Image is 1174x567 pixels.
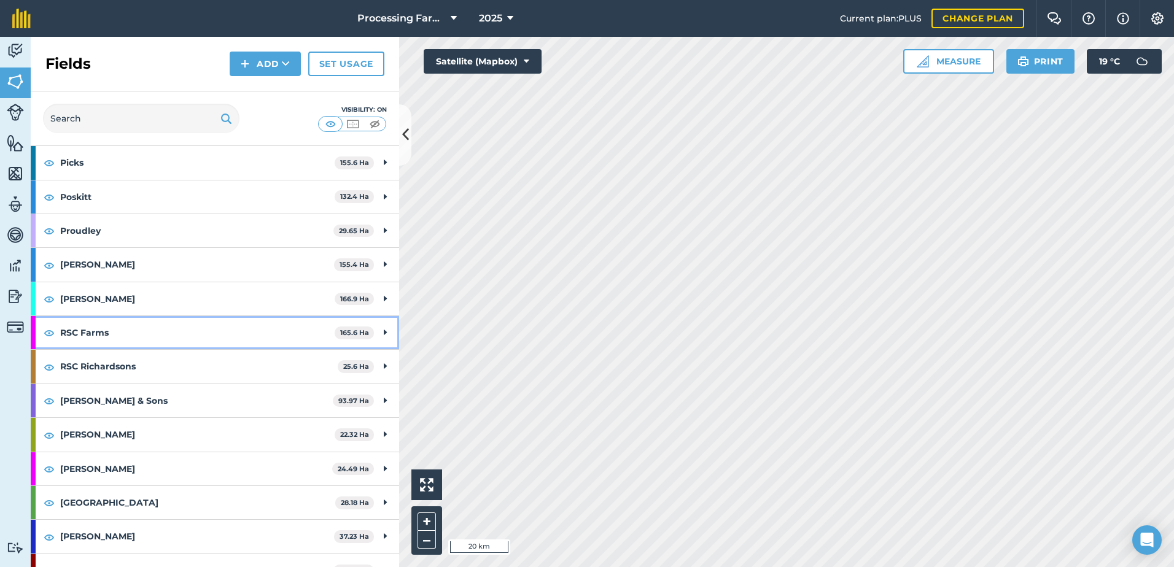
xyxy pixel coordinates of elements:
[31,520,399,553] div: [PERSON_NAME]37.23 Ha
[323,118,338,130] img: svg+xml;base64,PHN2ZyB4bWxucz0iaHR0cDovL3d3dy53My5vcmcvMjAwMC9zdmciIHdpZHRoPSI1MCIgaGVpZ2h0PSI0MC...
[31,350,399,383] div: RSC Richardsons25.6 Ha
[7,226,24,244] img: svg+xml;base64,PD94bWwgdmVyc2lvbj0iMS4wIiBlbmNvZGluZz0idXRmLTgiPz4KPCEtLSBHZW5lcmF0b3I6IEFkb2JlIE...
[31,452,399,485] div: [PERSON_NAME]24.49 Ha
[1017,54,1029,69] img: svg+xml;base64,PHN2ZyB4bWxucz0iaHR0cDovL3d3dy53My5vcmcvMjAwMC9zdmciIHdpZHRoPSIxOSIgaGVpZ2h0PSIyNC...
[60,418,335,451] strong: [PERSON_NAME]
[44,360,55,374] img: svg+xml;base64,PHN2ZyB4bWxucz0iaHR0cDovL3d3dy53My5vcmcvMjAwMC9zdmciIHdpZHRoPSIxOCIgaGVpZ2h0PSIyNC...
[357,11,446,26] span: Processing Farms
[1150,12,1165,25] img: A cog icon
[7,318,24,336] img: svg+xml;base64,PD94bWwgdmVyc2lvbj0iMS4wIiBlbmNvZGluZz0idXRmLTgiPz4KPCEtLSBHZW5lcmF0b3I6IEFkb2JlIE...
[60,316,335,349] strong: RSC Farms
[1081,12,1096,25] img: A question mark icon
[7,256,24,275] img: svg+xml;base64,PD94bWwgdmVyc2lvbj0iMS4wIiBlbmNvZGluZz0idXRmLTgiPz4KPCEtLSBHZW5lcmF0b3I6IEFkb2JlIE...
[60,282,335,315] strong: [PERSON_NAME]
[31,180,399,214] div: Poskitt132.4 Ha
[44,530,55,544] img: svg+xml;base64,PHN2ZyB4bWxucz0iaHR0cDovL3d3dy53My5vcmcvMjAwMC9zdmciIHdpZHRoPSIxOCIgaGVpZ2h0PSIyNC...
[60,146,335,179] strong: Picks
[60,486,335,519] strong: [GEOGRAPHIC_DATA]
[220,111,232,126] img: svg+xml;base64,PHN2ZyB4bWxucz0iaHR0cDovL3d3dy53My5vcmcvMjAwMC9zdmciIHdpZHRoPSIxOSIgaGVpZ2h0PSIyNC...
[31,316,399,349] div: RSC Farms165.6 Ha
[345,118,360,130] img: svg+xml;base64,PHN2ZyB4bWxucz0iaHR0cDovL3d3dy53My5vcmcvMjAwMC9zdmciIHdpZHRoPSI1MCIgaGVpZ2h0PSI0MC...
[44,291,55,306] img: svg+xml;base64,PHN2ZyB4bWxucz0iaHR0cDovL3d3dy53My5vcmcvMjAwMC9zdmciIHdpZHRoPSIxOCIgaGVpZ2h0PSIyNC...
[340,328,369,337] strong: 165.6 Ha
[31,146,399,179] div: Picks155.6 Ha
[420,478,433,492] img: Four arrows, one pointing top left, one top right, one bottom right and the last bottom left
[343,362,369,371] strong: 25.6 Ha
[60,384,333,417] strong: [PERSON_NAME] & Sons
[31,418,399,451] div: [PERSON_NAME]22.32 Ha
[1006,49,1075,74] button: Print
[7,104,24,121] img: svg+xml;base64,PD94bWwgdmVyc2lvbj0iMS4wIiBlbmNvZGluZz0idXRmLTgiPz4KPCEtLSBHZW5lcmF0b3I6IEFkb2JlIE...
[1099,49,1120,74] span: 19 ° C
[7,134,24,152] img: svg+xml;base64,PHN2ZyB4bWxucz0iaHR0cDovL3d3dy53My5vcmcvMjAwMC9zdmciIHdpZHRoPSI1NiIgaGVpZ2h0PSI2MC...
[1132,525,1162,555] div: Open Intercom Messenger
[7,42,24,60] img: svg+xml;base64,PD94bWwgdmVyc2lvbj0iMS4wIiBlbmNvZGluZz0idXRmLTgiPz4KPCEtLSBHZW5lcmF0b3I6IEFkb2JlIE...
[367,118,383,130] img: svg+xml;base64,PHN2ZyB4bWxucz0iaHR0cDovL3d3dy53My5vcmcvMjAwMC9zdmciIHdpZHRoPSI1MCIgaGVpZ2h0PSI0MC...
[44,393,55,408] img: svg+xml;base64,PHN2ZyB4bWxucz0iaHR0cDovL3d3dy53My5vcmcvMjAwMC9zdmciIHdpZHRoPSIxOCIgaGVpZ2h0PSIyNC...
[308,52,384,76] a: Set usage
[45,54,91,74] h2: Fields
[1117,11,1129,26] img: svg+xml;base64,PHN2ZyB4bWxucz0iaHR0cDovL3d3dy53My5vcmcvMjAwMC9zdmciIHdpZHRoPSIxNyIgaGVpZ2h0PSIxNy...
[31,214,399,247] div: Proudley29.65 Ha
[44,495,55,510] img: svg+xml;base64,PHN2ZyB4bWxucz0iaHR0cDovL3d3dy53My5vcmcvMjAwMC9zdmciIHdpZHRoPSIxOCIgaGVpZ2h0PSIyNC...
[43,104,239,133] input: Search
[340,192,369,201] strong: 132.4 Ha
[340,295,369,303] strong: 166.9 Ha
[917,55,929,67] img: Ruler icon
[60,520,334,553] strong: [PERSON_NAME]
[31,248,399,281] div: [PERSON_NAME]155.4 Ha
[1130,49,1154,74] img: svg+xml;base64,PD94bWwgdmVyc2lvbj0iMS4wIiBlbmNvZGluZz0idXRmLTgiPz4KPCEtLSBHZW5lcmF0b3I6IEFkb2JlIE...
[931,9,1024,28] a: Change plan
[7,72,24,91] img: svg+xml;base64,PHN2ZyB4bWxucz0iaHR0cDovL3d3dy53My5vcmcvMjAwMC9zdmciIHdpZHRoPSI1NiIgaGVpZ2h0PSI2MC...
[7,195,24,214] img: svg+xml;base64,PD94bWwgdmVyc2lvbj0iMS4wIiBlbmNvZGluZz0idXRmLTgiPz4KPCEtLSBHZW5lcmF0b3I6IEFkb2JlIE...
[60,350,338,383] strong: RSC Richardsons
[1087,49,1162,74] button: 19 °C
[424,49,542,74] button: Satellite (Mapbox)
[44,190,55,204] img: svg+xml;base64,PHN2ZyB4bWxucz0iaHR0cDovL3d3dy53My5vcmcvMjAwMC9zdmciIHdpZHRoPSIxOCIgaGVpZ2h0PSIyNC...
[7,287,24,306] img: svg+xml;base64,PD94bWwgdmVyc2lvbj0iMS4wIiBlbmNvZGluZz0idXRmLTgiPz4KPCEtLSBHZW5lcmF0b3I6IEFkb2JlIE...
[318,105,387,115] div: Visibility: On
[241,56,249,71] img: svg+xml;base64,PHN2ZyB4bWxucz0iaHR0cDovL3d3dy53My5vcmcvMjAwMC9zdmciIHdpZHRoPSIxNCIgaGVpZ2h0PSIyNC...
[44,325,55,340] img: svg+xml;base64,PHN2ZyB4bWxucz0iaHR0cDovL3d3dy53My5vcmcvMjAwMC9zdmciIHdpZHRoPSIxOCIgaGVpZ2h0PSIyNC...
[60,214,333,247] strong: Proudley
[31,486,399,519] div: [GEOGRAPHIC_DATA]28.18 Ha
[339,226,369,235] strong: 29.65 Ha
[44,428,55,442] img: svg+xml;base64,PHN2ZyB4bWxucz0iaHR0cDovL3d3dy53My5vcmcvMjAwMC9zdmciIHdpZHRoPSIxOCIgaGVpZ2h0PSIyNC...
[340,430,369,439] strong: 22.32 Ha
[340,260,369,269] strong: 155.4 Ha
[31,384,399,417] div: [PERSON_NAME] & Sons93.97 Ha
[340,158,369,167] strong: 155.6 Ha
[1047,12,1062,25] img: Two speech bubbles overlapping with the left bubble in the forefront
[12,9,31,28] img: fieldmargin Logo
[44,461,55,476] img: svg+xml;base64,PHN2ZyB4bWxucz0iaHR0cDovL3d3dy53My5vcmcvMjAwMC9zdmciIHdpZHRoPSIxOCIgaGVpZ2h0PSIyNC...
[60,248,334,281] strong: [PERSON_NAME]
[60,452,332,485] strong: [PERSON_NAME]
[7,542,24,553] img: svg+xml;base64,PD94bWwgdmVyc2lvbj0iMS4wIiBlbmNvZGluZz0idXRmLTgiPz4KPCEtLSBHZW5lcmF0b3I6IEFkb2JlIE...
[418,531,436,549] button: –
[840,12,922,25] span: Current plan : PLUS
[60,180,335,214] strong: Poskitt
[341,498,369,507] strong: 28.18 Ha
[418,512,436,531] button: +
[7,164,24,183] img: svg+xml;base64,PHN2ZyB4bWxucz0iaHR0cDovL3d3dy53My5vcmcvMjAwMC9zdmciIHdpZHRoPSI1NiIgaGVpZ2h0PSI2MC...
[230,52,301,76] button: Add
[338,465,369,473] strong: 24.49 Ha
[903,49,994,74] button: Measure
[340,532,369,541] strong: 37.23 Ha
[338,396,369,405] strong: 93.97 Ha
[44,155,55,170] img: svg+xml;base64,PHN2ZyB4bWxucz0iaHR0cDovL3d3dy53My5vcmcvMjAwMC9zdmciIHdpZHRoPSIxOCIgaGVpZ2h0PSIyNC...
[44,258,55,272] img: svg+xml;base64,PHN2ZyB4bWxucz0iaHR0cDovL3d3dy53My5vcmcvMjAwMC9zdmciIHdpZHRoPSIxOCIgaGVpZ2h0PSIyNC...
[31,282,399,315] div: [PERSON_NAME]166.9 Ha
[44,223,55,238] img: svg+xml;base64,PHN2ZyB4bWxucz0iaHR0cDovL3d3dy53My5vcmcvMjAwMC9zdmciIHdpZHRoPSIxOCIgaGVpZ2h0PSIyNC...
[479,11,502,26] span: 2025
